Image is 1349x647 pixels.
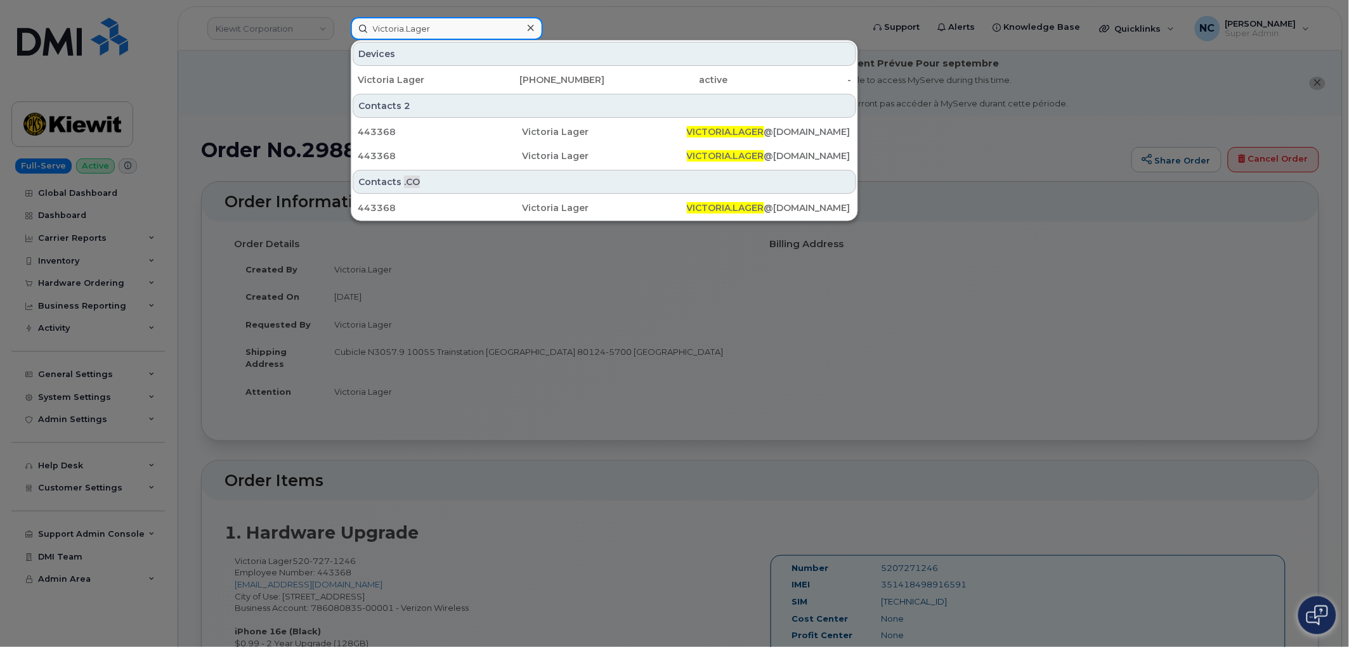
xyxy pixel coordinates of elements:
div: @[DOMAIN_NAME] [687,125,851,138]
span: .CO [404,176,420,188]
div: Victoria Lager [522,202,686,214]
span: VICTORIA.LAGER [687,126,764,138]
div: Victoria Lager [522,125,686,138]
div: - [728,74,852,86]
span: 2 [404,99,410,112]
div: @[DOMAIN_NAME] [687,202,851,214]
div: active [604,74,728,86]
div: Contacts [353,94,856,118]
span: VICTORIA.LAGER [687,150,764,162]
div: 443368 [358,202,522,214]
div: 443368 [358,125,522,138]
div: 443368 [358,150,522,162]
div: [PHONE_NUMBER] [481,74,605,86]
div: Victoria Lager [358,74,481,86]
a: 443368Victoria LagerVICTORIA.LAGER@[DOMAIN_NAME] [353,196,856,219]
div: Victoria Lager [522,150,686,162]
span: VICTORIA.LAGER [687,202,764,214]
div: Devices [353,42,856,66]
a: Victoria Lager[PHONE_NUMBER]active- [353,68,856,91]
a: 443368Victoria LagerVICTORIA.LAGER@[DOMAIN_NAME] [353,120,856,143]
a: 443368Victoria LagerVICTORIA.LAGER@[DOMAIN_NAME] [353,144,856,167]
div: @[DOMAIN_NAME] [687,150,851,162]
img: Open chat [1307,605,1328,625]
div: Contacts [353,170,856,194]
